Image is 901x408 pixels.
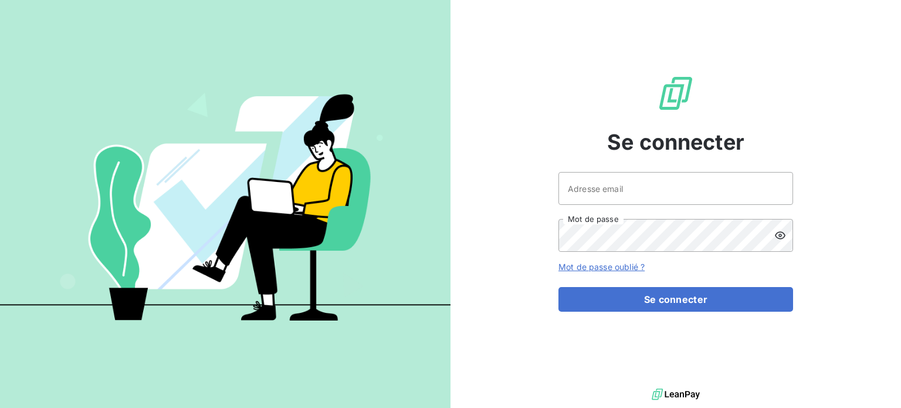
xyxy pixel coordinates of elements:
[652,386,700,403] img: logo
[607,126,744,158] span: Se connecter
[558,287,793,312] button: Se connecter
[558,172,793,205] input: placeholder
[558,262,645,272] a: Mot de passe oublié ?
[657,75,695,112] img: Logo LeanPay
